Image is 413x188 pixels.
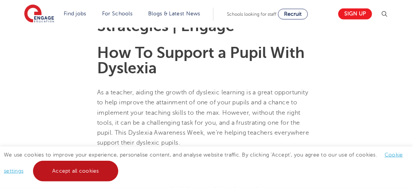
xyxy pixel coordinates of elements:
a: Recruit [278,9,308,20]
span: As a teacher, aiding the growth of dyslexic learning is a great opportunity to help improve the a... [97,89,309,146]
b: How To Support a Pupil With Dyslexia [97,44,305,77]
a: Sign up [338,8,372,20]
span: Recruit [284,11,302,17]
a: Blogs & Latest News [148,11,200,16]
img: Engage Education [24,5,54,24]
span: We use cookies to improve your experience, personalise content, and analyse website traffic. By c... [4,152,403,174]
a: Find jobs [64,11,86,16]
a: Accept all cookies [33,161,118,181]
a: For Schools [102,11,132,16]
span: Schools looking for staff [227,12,276,17]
